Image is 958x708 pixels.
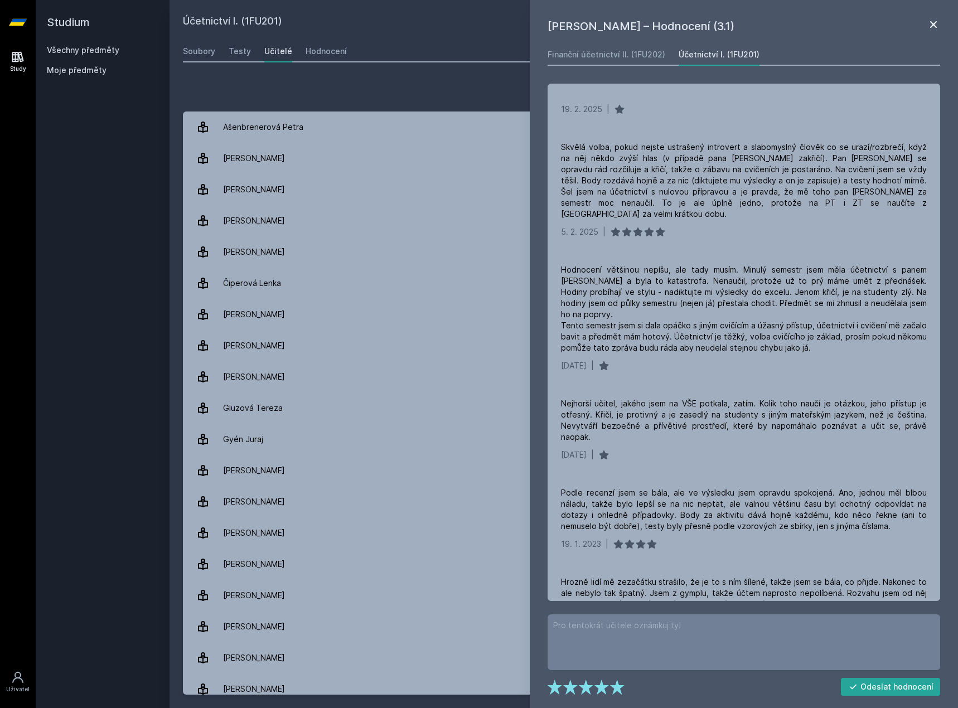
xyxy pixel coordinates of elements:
a: [PERSON_NAME] 7 hodnocení 2.0 [183,361,945,392]
a: Soubory [183,40,215,62]
div: Ašenbrenerová Petra [223,116,303,138]
div: [PERSON_NAME] [223,522,285,544]
a: Gluzová Tereza 2 hodnocení 4.0 [183,392,945,424]
div: [PERSON_NAME] [223,147,285,169]
a: Čiperová Lenka 2 hodnocení 5.0 [183,268,945,299]
div: Hodnocení [306,46,347,57]
a: [PERSON_NAME] 4 hodnocení 5.0 [183,205,945,236]
a: Ašenbrenerová Petra 3 hodnocení 5.0 [183,111,945,143]
a: [PERSON_NAME] 8 hodnocení 4.0 [183,330,945,361]
a: Všechny předměty [47,45,119,55]
div: 19. 1. 2023 [561,539,601,550]
div: [PERSON_NAME] [223,241,285,263]
div: [PERSON_NAME] [223,584,285,607]
div: | [591,360,594,371]
a: Gyén Juraj 5 hodnocení 4.8 [183,424,945,455]
a: [PERSON_NAME] 13 hodnocení 3.2 [183,580,945,611]
div: [DATE] [561,360,587,371]
a: Hodnocení [306,40,347,62]
a: [PERSON_NAME] 1 hodnocení 3.0 [183,143,945,174]
div: [PERSON_NAME] [223,553,285,575]
h2: Účetnictví I. (1FU201) [183,13,820,31]
a: [PERSON_NAME] 9 hodnocení 4.9 [183,236,945,268]
div: [PERSON_NAME] [223,178,285,201]
button: Odeslat hodnocení [841,678,941,696]
div: Testy [229,46,251,57]
div: Hodnocení většinou nepíšu, ale tady musím. Minulý semestr jsem měla účetnictví s panem [PERSON_NA... [561,264,927,353]
div: Gyén Juraj [223,428,263,450]
div: [PERSON_NAME] [223,366,285,388]
a: [PERSON_NAME] 4 hodnocení 4.3 [183,642,945,673]
div: Gluzová Tereza [223,397,283,419]
a: Učitelé [264,40,292,62]
div: | [603,226,606,237]
div: Učitelé [264,46,292,57]
div: 5. 2. 2025 [561,226,598,237]
div: | [607,104,609,115]
div: | [606,539,608,550]
div: [PERSON_NAME] [223,210,285,232]
span: Moje předměty [47,65,107,76]
div: Nejhorší učitel, jakého jsem na VŠE potkala, zatím. Kolik toho naučí je otázkou, jeho přístup je ... [561,398,927,443]
div: [PERSON_NAME] [223,647,285,669]
a: Study [2,45,33,79]
div: [PERSON_NAME] [223,303,285,326]
div: Čiperová Lenka [223,272,281,294]
a: Testy [229,40,251,62]
div: Skvělá volba, pokud nejste ustrašený introvert a slabomyslný člověk co se urazí/rozbrečí, když na... [561,142,927,220]
div: [DATE] [561,449,587,460]
div: [PERSON_NAME] [223,459,285,482]
a: [PERSON_NAME] 60 hodnocení 2.0 [183,611,945,642]
div: [PERSON_NAME] [223,334,285,357]
a: [PERSON_NAME] 8 hodnocení 4.4 [183,673,945,705]
div: | [591,449,594,460]
div: [PERSON_NAME] [223,491,285,513]
div: [PERSON_NAME] [223,615,285,638]
div: Uživatel [6,685,30,694]
a: [PERSON_NAME] 3 hodnocení 1.7 [183,549,945,580]
a: Uživatel [2,665,33,699]
div: 19. 2. 2025 [561,104,602,115]
div: [PERSON_NAME] [223,678,285,700]
a: [PERSON_NAME] 2 hodnocení 5.0 [183,486,945,517]
a: [PERSON_NAME] 5 hodnocení 4.8 [183,299,945,330]
div: Soubory [183,46,215,57]
div: Podle recenzí jsem se bála, ale ve výsledku jsem opravdu spokojená. Ano, jednou měl blbou náladu,... [561,487,927,532]
a: [PERSON_NAME] 3 hodnocení 4.7 [183,455,945,486]
div: Study [10,65,26,73]
a: [PERSON_NAME] 2 hodnocení 1.0 [183,517,945,549]
a: [PERSON_NAME] 44 hodnocení 3.1 [183,174,945,205]
div: Hrozně lidí mě zezačátku strašilo, že je to s ním šílené, takže jsem se bála, co přijde. Nakonec ... [561,576,927,666]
